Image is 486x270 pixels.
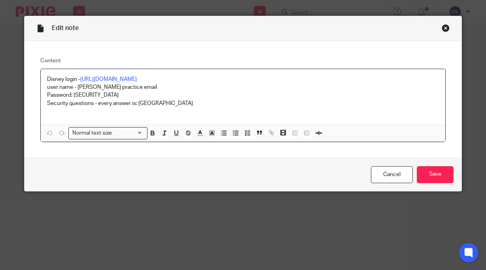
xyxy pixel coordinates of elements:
p: Disney login - [47,75,439,83]
p: Security questions - every answer is: [GEOGRAPHIC_DATA] [47,99,439,107]
div: Close this dialog window [442,24,450,32]
p: user name - [PERSON_NAME] practice email [47,83,439,91]
span: Edit note [52,25,79,31]
input: Save [417,166,454,183]
span: Normal text size [70,129,113,137]
p: Password: [SECURITY_DATA] [47,91,439,99]
a: [URL][DOMAIN_NAME] [80,77,137,82]
input: Search for option [114,129,143,137]
label: Content [40,57,445,65]
div: Search for option [68,127,148,139]
a: Cancel [371,166,413,183]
